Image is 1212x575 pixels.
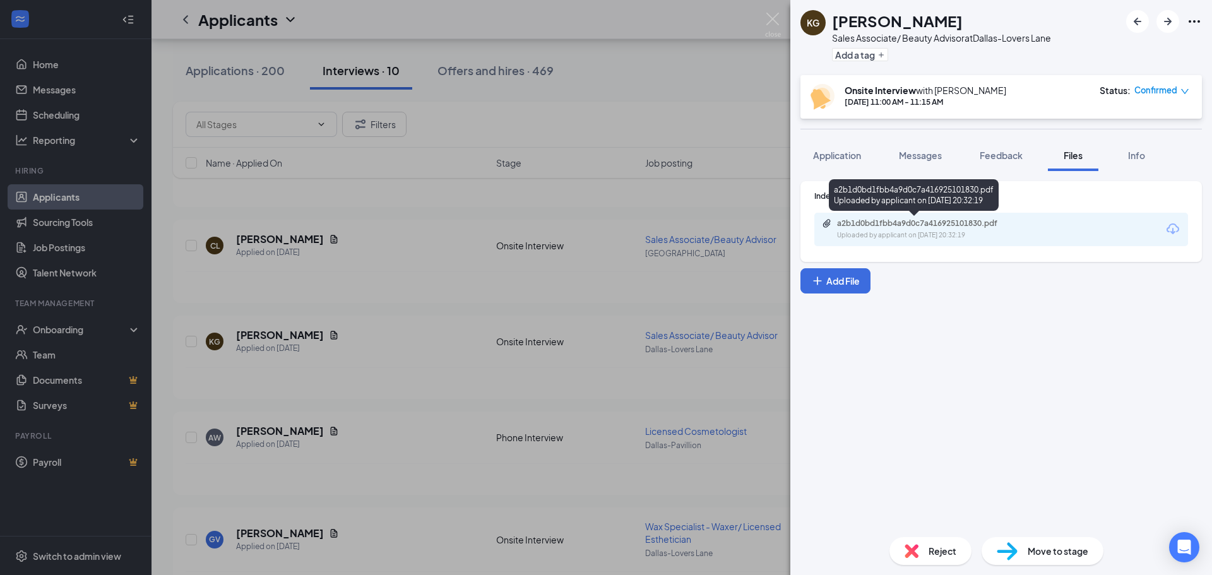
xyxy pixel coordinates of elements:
div: Indeed Resume [814,191,1188,201]
div: a2b1d0bd1fbb4a9d0c7a416925101830.pdf [837,218,1014,228]
svg: Download [1165,222,1180,237]
button: PlusAdd a tag [832,48,888,61]
div: Sales Associate/ Beauty Advisor at Dallas-Lovers Lane [832,32,1051,44]
div: [DATE] 11:00 AM - 11:15 AM [845,97,1006,107]
span: Application [813,150,861,161]
span: down [1180,87,1189,96]
span: Info [1128,150,1145,161]
div: a2b1d0bd1fbb4a9d0c7a416925101830.pdf Uploaded by applicant on [DATE] 20:32:19 [829,179,999,211]
a: Paperclipa2b1d0bd1fbb4a9d0c7a416925101830.pdfUploaded by applicant on [DATE] 20:32:19 [822,218,1026,240]
button: ArrowRight [1156,10,1179,33]
span: Files [1064,150,1083,161]
svg: Paperclip [822,218,832,228]
svg: ArrowLeftNew [1130,14,1145,29]
div: KG [807,16,819,29]
span: Confirmed [1134,84,1177,97]
span: Reject [929,544,956,558]
svg: ArrowRight [1160,14,1175,29]
span: Move to stage [1028,544,1088,558]
b: Onsite Interview [845,85,916,96]
div: Status : [1100,84,1131,97]
div: Uploaded by applicant on [DATE] 20:32:19 [837,230,1026,240]
div: with [PERSON_NAME] [845,84,1006,97]
svg: Ellipses [1187,14,1202,29]
button: ArrowLeftNew [1126,10,1149,33]
svg: Plus [877,51,885,59]
span: Messages [899,150,942,161]
h1: [PERSON_NAME] [832,10,963,32]
button: Add FilePlus [800,268,870,293]
svg: Plus [811,275,824,287]
div: Open Intercom Messenger [1169,532,1199,562]
span: Feedback [980,150,1023,161]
